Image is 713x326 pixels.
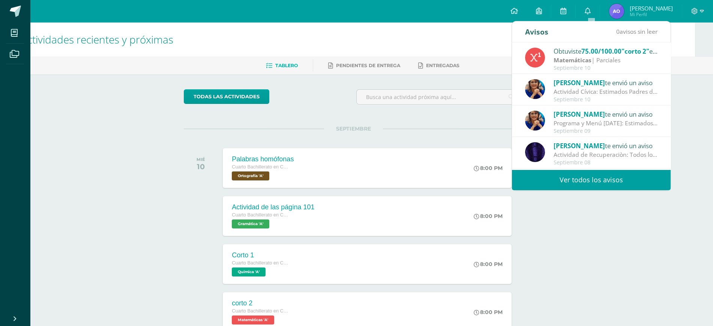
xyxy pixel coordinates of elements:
span: [PERSON_NAME] [630,5,673,12]
strong: Matemáticas [554,56,591,64]
div: Palabras homófonas [232,155,294,163]
div: 8:00 PM [474,261,503,267]
a: Ver todos los avisos [512,170,671,190]
div: Actividad Cívica: Estimados Padres de Familia: Deseamos que la paz y amor de la familia de Nazare... [554,87,658,96]
span: 75.00/100.00 [581,47,621,56]
div: Septiembre 08 [554,159,658,166]
div: Avisos [525,21,548,42]
span: "corto 2" [621,47,649,56]
span: SEPTIEMBRE [324,125,383,132]
div: Septiembre 09 [554,128,658,134]
div: | Parciales [554,56,658,65]
div: MIÉ [197,157,205,162]
span: Mi Perfil [630,11,673,18]
span: Matemáticas 'A' [232,315,274,324]
div: Corto 1 [232,251,288,259]
div: te envió un aviso [554,78,658,87]
input: Busca una actividad próxima aquí... [357,90,523,104]
span: [PERSON_NAME] [554,141,605,150]
span: [PERSON_NAME] [554,78,605,87]
span: Actividades recientes y próximas [21,32,173,47]
div: Actividad de las página 101 [232,203,314,211]
div: corto 2 [232,299,288,307]
div: 8:00 PM [474,309,503,315]
img: 5d6f35d558c486632aab3bda9a330e6b.png [525,79,545,99]
a: Tablero [266,60,298,72]
span: Cuarto Bachillerato en CCLL en Computacion [232,212,288,218]
div: Actividad de Recuperaciòn: Todos los grados y alumnos tendran la oportunidad de recuperar puntos ... [554,150,658,159]
div: 8:00 PM [474,165,503,171]
img: 31877134f281bf6192abd3481bfb2fdd.png [525,142,545,162]
span: Cuarto Bachillerato en CCLL en Computacion [232,164,288,170]
span: Cuarto Bachillerato en CCLL en Computacion [232,308,288,314]
span: Química 'A' [232,267,266,276]
div: Septiembre 10 [554,65,658,71]
div: Programa y Menú 13 de septiembre: Estimados Padres de Familia: enviamos adjunto el programa de la... [554,119,658,128]
div: Obtuviste en [554,46,658,56]
div: te envió un aviso [554,141,658,150]
span: Cuarto Bachillerato en CCLL en Computacion [232,260,288,266]
img: 429b44335496247a7f21bc3e38013c17.png [609,4,624,19]
span: Tablero [275,63,298,68]
div: Septiembre 10 [554,96,658,103]
span: avisos sin leer [616,27,657,36]
span: Entregadas [426,63,459,68]
div: te envió un aviso [554,109,658,119]
span: Gramática 'A' [232,219,269,228]
a: Pendientes de entrega [328,60,400,72]
div: 8:00 PM [474,213,503,219]
div: 10 [197,162,205,171]
a: Entregadas [418,60,459,72]
a: todas las Actividades [184,89,269,104]
span: Ortografía 'A' [232,171,269,180]
span: [PERSON_NAME] [554,110,605,119]
span: Pendientes de entrega [336,63,400,68]
img: 5d6f35d558c486632aab3bda9a330e6b.png [525,111,545,131]
span: 0 [616,27,620,36]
